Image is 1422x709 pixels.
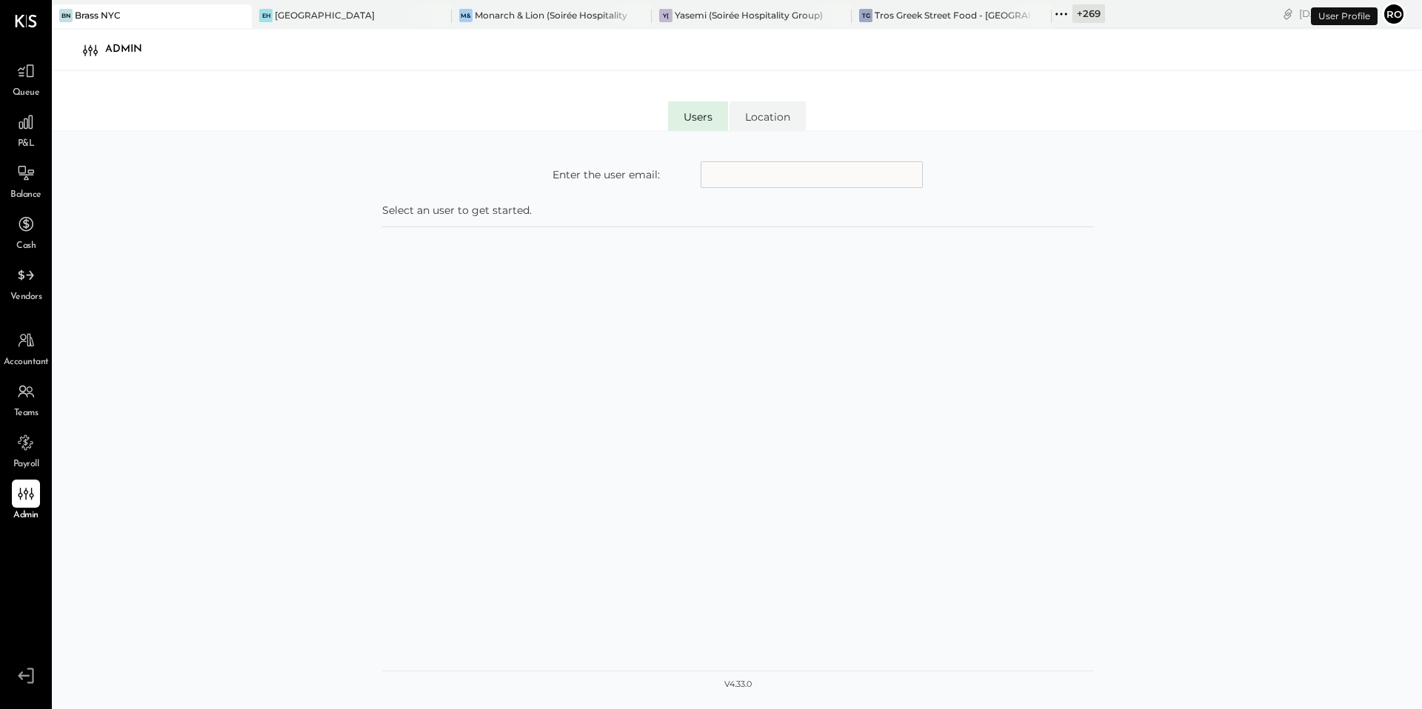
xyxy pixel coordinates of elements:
[59,9,73,22] div: BN
[1,326,51,369] a: Accountant
[1,108,51,151] a: P&L
[1281,6,1295,21] div: copy link
[859,9,872,22] div: TG
[4,356,49,369] span: Accountant
[16,240,36,253] span: Cash
[675,9,823,21] div: Yasemi (Soirée Hospitality Group)
[10,189,41,202] span: Balance
[105,38,157,61] div: Admin
[1,480,51,522] a: Admin
[259,9,273,22] div: EH
[1,57,51,100] a: Queue
[1311,7,1378,25] div: User Profile
[475,9,630,21] div: Monarch & Lion (Soirée Hospitality Group)
[1299,7,1378,21] div: [DATE]
[659,9,672,22] div: Y(
[13,509,39,522] span: Admin
[275,9,375,21] div: [GEOGRAPHIC_DATA]
[18,138,35,151] span: P&L
[382,203,1093,218] p: Select an user to get started.
[13,458,39,471] span: Payroll
[1,377,51,420] a: Teams
[875,9,1029,21] div: Tros Greek Street Food - [GEOGRAPHIC_DATA]
[1072,4,1105,23] div: + 269
[1,429,51,471] a: Payroll
[459,9,473,22] div: M&
[13,87,40,100] span: Queue
[668,101,728,131] li: Users
[1382,2,1406,26] button: Ro
[553,167,660,182] label: Enter the user email:
[1,261,51,304] a: Vendors
[75,9,121,21] div: Brass NYC
[730,101,806,131] li: Location
[1,159,51,202] a: Balance
[14,407,39,420] span: Teams
[1,210,51,253] a: Cash
[10,291,42,304] span: Vendors
[724,679,752,690] div: v 4.33.0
